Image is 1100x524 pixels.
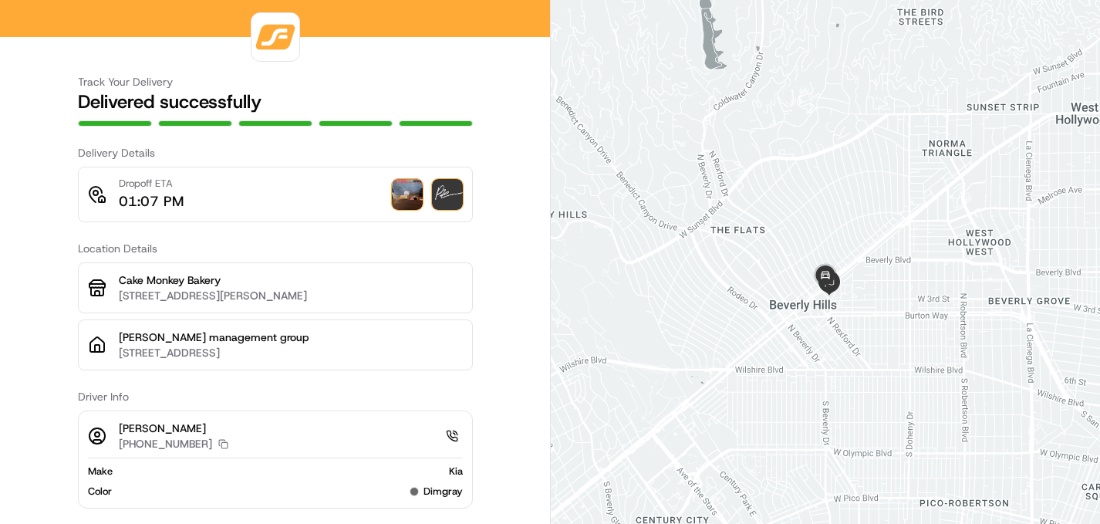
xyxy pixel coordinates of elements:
span: Make [88,465,113,478]
h3: Location Details [78,241,473,256]
span: Color [88,485,112,499]
img: logo-public_tracking_screen-VNDR-1688417501853.png [255,16,296,58]
p: Cake Monkey Bakery [119,272,463,288]
span: dimgray [423,485,463,499]
p: [PERSON_NAME] management group [119,330,463,345]
h2: Delivered successfully [78,90,473,114]
p: [STREET_ADDRESS][PERSON_NAME] [119,288,463,303]
span: Kia [449,465,463,478]
p: [PERSON_NAME] [119,421,228,436]
h3: Delivery Details [78,145,473,161]
p: Dropoff ETA [119,177,184,191]
p: [STREET_ADDRESS] [119,345,463,360]
h3: Driver Info [78,389,473,404]
p: [PHONE_NUMBER] [119,436,212,451]
p: 01:07 PM [119,191,184,212]
h3: Track Your Delivery [78,74,473,90]
img: photo_proof_of_delivery image [392,179,423,210]
img: signature_proof_of_delivery image [432,179,463,210]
